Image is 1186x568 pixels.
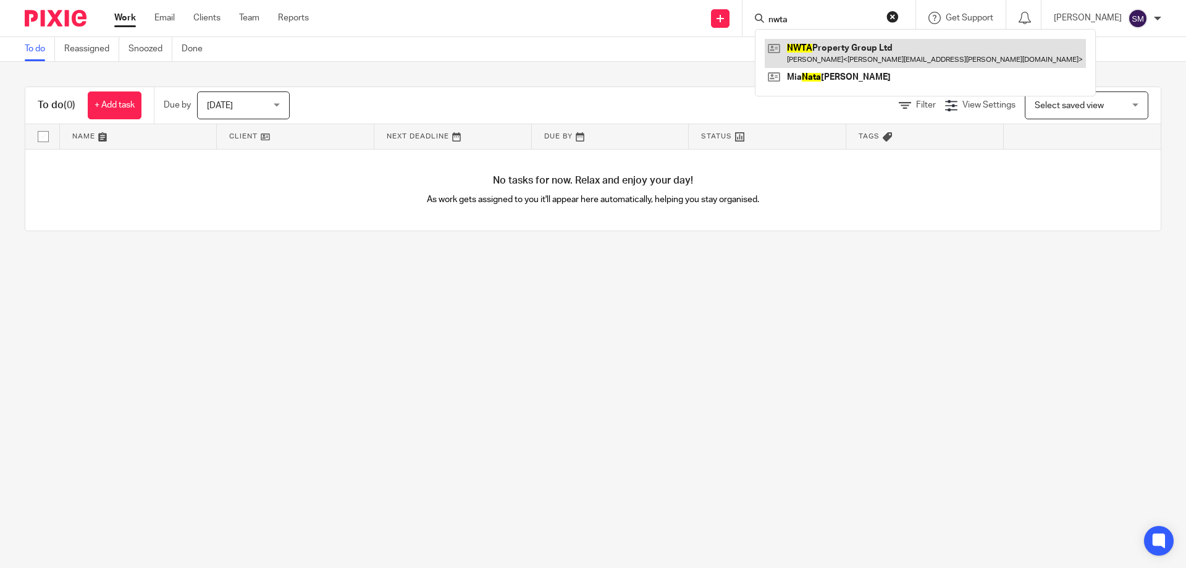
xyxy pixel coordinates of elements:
[64,100,75,110] span: (0)
[239,12,259,24] a: Team
[767,15,878,26] input: Search
[25,174,1161,187] h4: No tasks for now. Relax and enjoy your day!
[25,10,86,27] img: Pixie
[1128,9,1148,28] img: svg%3E
[88,91,141,119] a: + Add task
[154,12,175,24] a: Email
[207,101,233,110] span: [DATE]
[916,101,936,109] span: Filter
[128,37,172,61] a: Snoozed
[1054,12,1122,24] p: [PERSON_NAME]
[309,193,877,206] p: As work gets assigned to you it'll appear here automatically, helping you stay organised.
[278,12,309,24] a: Reports
[859,133,880,140] span: Tags
[114,12,136,24] a: Work
[962,101,1016,109] span: View Settings
[164,99,191,111] p: Due by
[182,37,212,61] a: Done
[1035,101,1104,110] span: Select saved view
[886,11,899,23] button: Clear
[946,14,993,22] span: Get Support
[38,99,75,112] h1: To do
[193,12,221,24] a: Clients
[64,37,119,61] a: Reassigned
[25,37,55,61] a: To do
